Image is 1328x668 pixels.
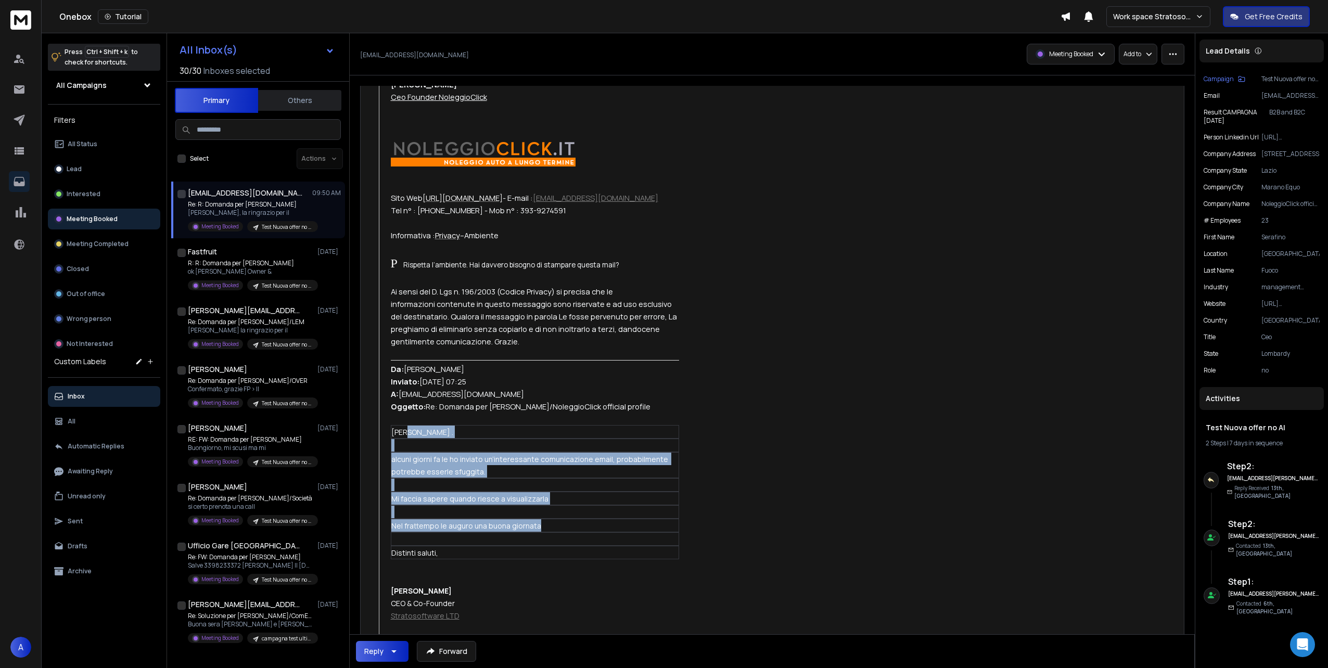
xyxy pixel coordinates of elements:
[258,89,341,112] button: Others
[201,399,239,407] p: Meeting Booked
[56,80,107,91] h1: All Campaigns
[1199,387,1324,410] div: Activities
[188,553,313,561] p: Re: FW: Domanda per [PERSON_NAME]
[391,230,464,240] span: Informativa : –
[1204,233,1234,241] p: First Name
[1269,108,1320,125] p: B2B and B2C
[59,9,1061,24] div: Onebox
[1261,216,1320,225] p: 23
[98,9,148,24] button: Tutorial
[262,223,312,231] p: Test Nuova offer no AI
[391,521,541,531] span: Nel frattempo le auguro una buona giornata
[1204,75,1245,83] button: Campaign
[1223,6,1310,27] button: Get Free Credits
[1261,233,1320,241] p: Serafino
[356,641,408,662] button: Reply
[188,377,313,385] p: Re: Domanda per [PERSON_NAME]/OVER
[364,646,384,657] div: Reply
[1261,250,1320,258] p: [GEOGRAPHIC_DATA]
[188,620,313,628] p: Buona sera [PERSON_NAME] e [PERSON_NAME], ecco
[391,256,397,270] span: P
[360,51,469,59] p: [EMAIL_ADDRESS][DOMAIN_NAME]
[68,517,83,525] p: Sent
[188,385,313,393] p: Confermato, grazie FP > Il
[435,230,460,240] a: Privacy
[188,494,313,503] p: Re: Domanda per [PERSON_NAME]/Società
[188,612,313,620] p: Re: Soluzione per [PERSON_NAME]/ComEco
[262,341,312,349] p: Test Nuova offer no AI
[1204,350,1218,358] p: State
[1230,439,1283,447] span: 7 days in sequence
[67,315,111,323] p: Wrong person
[68,542,87,550] p: Drafts
[1113,11,1195,22] p: Work space Stratosoftware
[1261,183,1320,191] p: Marano Equo
[1204,133,1259,142] p: Person Linkedin Url
[48,159,160,179] button: Lead
[1204,200,1249,208] p: Company Name
[180,65,201,77] span: 30 / 30
[1049,50,1093,58] p: Meeting Booked
[391,376,419,387] strong: Inviato:
[1204,216,1241,225] p: # Employees
[391,192,658,203] span: Sito Web - E-mail :
[1261,92,1320,100] p: [EMAIL_ADDRESS][DOMAIN_NAME]
[68,442,124,451] p: Automatic Replies
[1236,542,1292,557] span: 13th, [GEOGRAPHIC_DATA]
[1206,439,1226,447] span: 2 Steps
[68,392,85,401] p: Inbox
[48,461,160,482] button: Awaiting Reply
[403,260,619,269] span: Rispetta l’ambiente. Hai davvero bisogno di stampare questa mail?
[1204,316,1227,325] p: Country
[391,205,566,215] span: Tel n° : [PHONE_NUMBER] - Mob n° : 393-9274591
[188,247,217,257] h1: Fastfruit
[48,184,160,204] button: Interested
[317,365,341,374] p: [DATE]
[1228,575,1328,588] h6: Step 1 :
[48,284,160,304] button: Out of office
[48,75,160,96] button: All Campaigns
[1261,133,1320,142] p: [URL][DOMAIN_NAME]
[48,134,160,155] button: All Status
[1206,46,1250,56] p: Lead Details
[190,155,209,163] label: Select
[48,486,160,507] button: Unread only
[1204,75,1234,83] p: Campaign
[1123,50,1141,58] p: Add to
[391,494,548,504] span: Mi faccia sapere quando riesce a visualizzarla
[201,517,239,524] p: Meeting Booked
[1234,484,1291,499] span: 13th, [GEOGRAPHIC_DATA]
[391,389,399,399] strong: A:
[67,190,100,198] p: Interested
[262,576,312,584] p: Test Nuova offer no AI
[464,230,499,240] span: Ambiente
[391,454,670,477] span: alcuni giorni fa le ho inviato un’interessante comunicazione email, probabilmente potrebbe esserl...
[262,400,312,407] p: Test Nuova offer no AI
[188,541,302,551] h1: Ufficio Gare [GEOGRAPHIC_DATA]
[1261,150,1320,158] p: [STREET_ADDRESS]
[1290,632,1315,657] div: Open Intercom Messenger
[67,215,118,223] p: Meeting Booked
[68,140,97,148] p: All Status
[48,386,160,407] button: Inbox
[1204,283,1228,291] p: industry
[262,282,312,290] p: Test Nuova offer no AI
[1204,366,1216,375] p: role
[68,492,106,500] p: Unread only
[10,637,31,658] button: A
[391,92,487,102] span: Ceo Founder NoleggioClick
[391,598,455,608] span: CEO & Co-Founder
[1234,484,1328,500] p: Reply Received
[262,635,312,643] p: campagna test ultima settimana di luglio
[391,548,438,558] span: Distinti saluti,
[1261,283,1320,291] p: management consulting
[85,46,129,58] span: Ctrl + Shift + k
[391,401,426,412] strong: Oggetto:
[48,209,160,229] button: Meeting Booked
[1228,518,1328,530] h6: Step 2 :
[48,113,160,127] h3: Filters
[533,192,658,203] a: [EMAIL_ADDRESS][DOMAIN_NAME]
[188,209,313,217] p: [PERSON_NAME], la ringrazio per il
